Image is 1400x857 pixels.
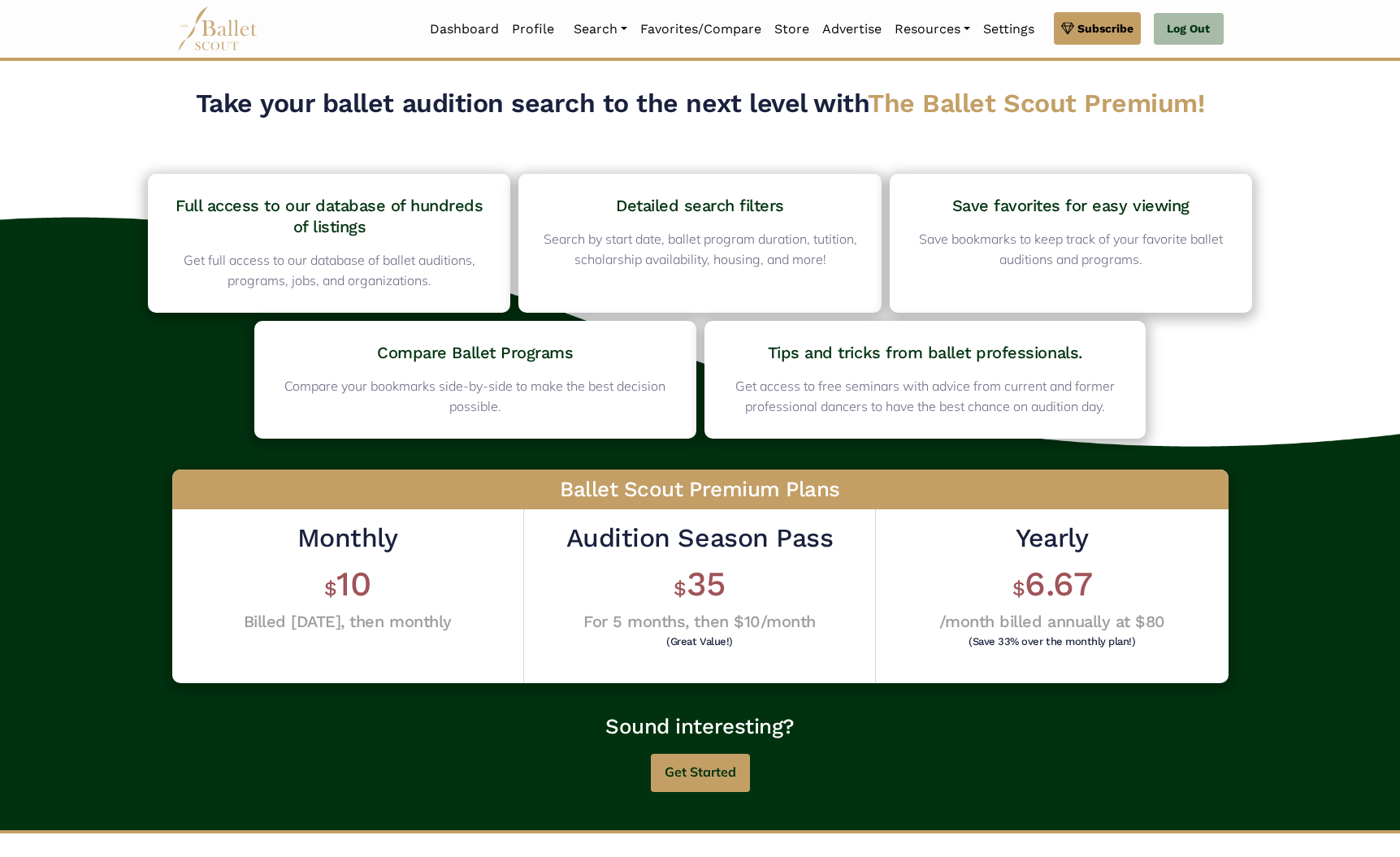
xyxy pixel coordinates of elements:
a: Store [768,12,816,46]
h4: /month billed annually at $80 [939,611,1165,632]
a: Resources [888,12,977,46]
span: $ [324,577,337,600]
h2: Audition Season Pass [566,522,833,556]
a: Settings [977,12,1041,46]
h4: Billed [DATE], then monthly [244,611,452,632]
a: Search [567,12,634,46]
h4: Tips and tricks from ballet professionals. [726,342,1125,363]
a: Log Out [1154,13,1223,45]
p: Get full access to our database of ballet auditions, programs, jobs, and organizations. [169,250,489,292]
h4: Save favorites for easy viewing [911,195,1231,216]
a: Advertise [816,12,888,46]
h6: (Save 33% over the monthly plan!) [943,636,1161,647]
h2: Yearly [939,522,1165,556]
span: The Ballet Scout Premium! [868,88,1204,119]
h3: Sound interesting? [140,713,1259,741]
span: $ [1012,577,1025,600]
img: gem.svg [1061,19,1074,37]
h6: (Great Value!) [570,636,829,647]
h1: 35 [566,562,833,607]
h4: Full access to our database of hundreds of listings [169,195,489,237]
p: Search by start date, ballet program duration, tutition, scholarship availability, housing, and m... [540,229,860,271]
a: Subscribe [1054,12,1141,45]
h2: Monthly [244,522,452,556]
h4: Detailed search filters [540,195,860,216]
span: 6.67 [1025,564,1092,604]
a: Profile [505,12,561,46]
h2: Take your ballet audition search to the next level with [140,87,1259,121]
a: Get Started [651,760,750,776]
button: Get Started [651,754,750,792]
h4: For 5 months, then $10/month [566,611,833,632]
a: Favorites/Compare [634,12,768,46]
a: Dashboard [423,12,505,46]
p: Compare your bookmarks side-by-side to make the best decision possible. [275,376,674,418]
h3: Ballet Scout Premium Plans [172,470,1229,510]
span: Subscribe [1077,19,1133,37]
p: Get access to free seminars with advice from current and former professional dancers to have the ... [726,376,1125,418]
span: $ [674,577,687,600]
h1: 10 [244,562,452,607]
h4: Compare Ballet Programs [275,342,674,363]
p: Save bookmarks to keep track of your favorite ballet auditions and programs. [911,229,1231,271]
